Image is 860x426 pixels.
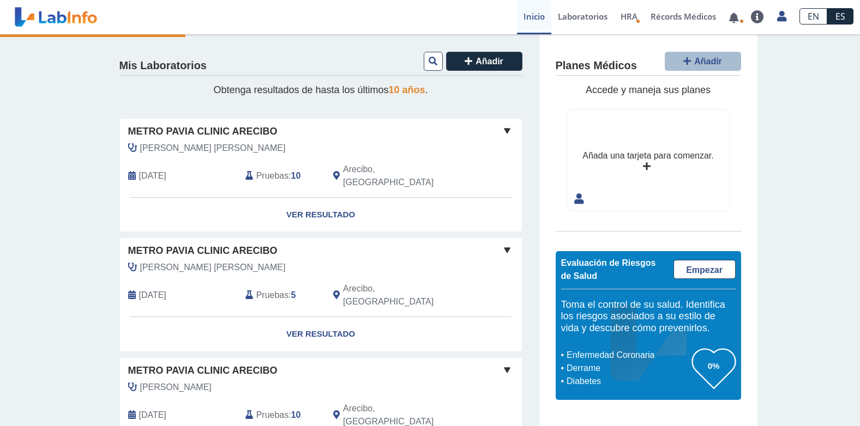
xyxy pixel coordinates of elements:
[446,52,522,71] button: Añadir
[561,299,736,334] h5: Toma el control de su salud. Identifica los riesgos asociados a su estilo de vida y descubre cómo...
[139,289,166,302] span: 2025-06-25
[343,163,464,189] span: Arecibo, PR
[140,381,212,394] span: Azzaro Gonzalez, David
[799,8,827,25] a: EN
[120,198,522,232] a: Ver Resultado
[140,142,286,155] span: Talavera Ferrer, Tomas
[561,258,656,281] span: Evaluación de Riesgos de Salud
[120,317,522,351] a: Ver Resultado
[140,261,286,274] span: Caban Mendez, Edgardo
[564,362,692,375] li: Derrame
[692,359,736,373] h3: 0%
[291,171,301,180] b: 10
[128,244,278,258] span: Metro Pavia Clinic Arecibo
[586,84,711,95] span: Accede y maneja sus planes
[128,363,278,378] span: Metro Pavia Clinic Arecibo
[476,57,503,66] span: Añadir
[564,349,692,362] li: Enfermedad Coronaria
[139,169,166,182] span: 2025-09-23
[621,11,638,22] span: HRA
[256,409,288,422] span: Pruebas
[213,84,428,95] span: Obtenga resultados de hasta los últimos .
[237,282,325,308] div: :
[556,59,637,72] h4: Planes Médicos
[564,375,692,388] li: Diabetes
[665,52,741,71] button: Añadir
[256,169,288,182] span: Pruebas
[827,8,853,25] a: ES
[291,410,301,419] b: 10
[686,265,723,275] span: Empezar
[582,149,713,162] div: Añada una tarjeta para comenzar.
[694,57,722,66] span: Añadir
[237,163,325,189] div: :
[139,409,166,422] span: 2024-04-18
[128,124,278,139] span: Metro Pavia Clinic Arecibo
[291,290,296,300] b: 5
[119,59,207,72] h4: Mis Laboratorios
[389,84,425,95] span: 10 años
[673,260,736,279] a: Empezar
[256,289,288,302] span: Pruebas
[343,282,464,308] span: Arecibo, PR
